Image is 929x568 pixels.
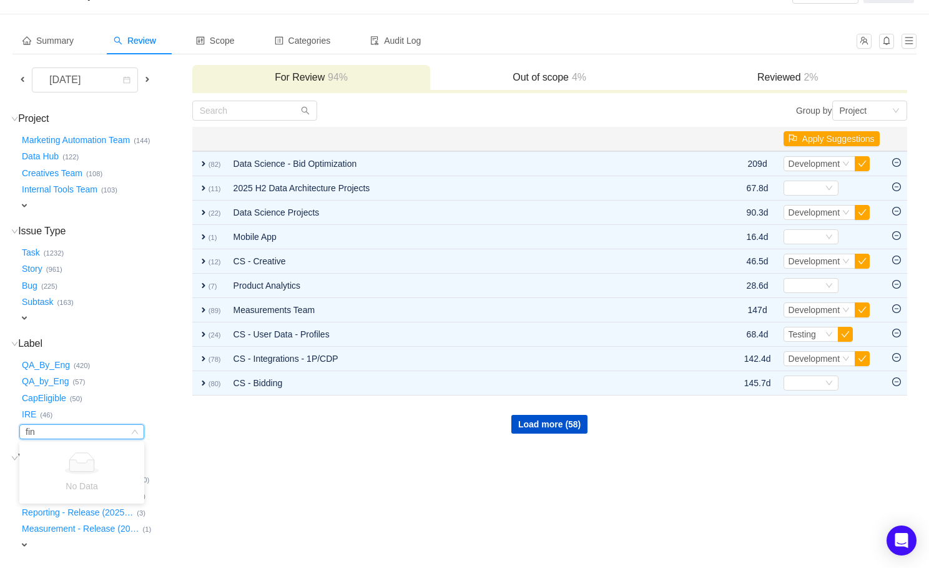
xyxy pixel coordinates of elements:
td: Data Science - Bid Optimization [227,151,699,176]
h3: Label [19,337,191,350]
span: Development [789,159,840,169]
button: icon: check [855,302,870,317]
span: Development [789,256,840,266]
td: 46.5d [738,249,777,274]
p: No Data [27,479,137,493]
small: (22) [209,209,221,217]
td: 28.6d [738,274,777,298]
small: (57) [73,378,86,386]
td: CS - Bidding [227,371,699,396]
span: expand [19,313,29,323]
i: icon: down [11,116,18,122]
div: Group by [549,101,907,121]
i: icon: down [842,209,850,217]
button: Load more (58) [511,415,587,434]
span: expand [199,281,209,291]
small: (12) [209,258,221,266]
i: icon: minus-circle [892,158,901,167]
i: icon: down [842,306,850,315]
td: 147d [738,298,777,322]
button: Bug [19,276,41,296]
span: Audit Log [370,36,421,46]
span: expand [199,232,209,242]
i: icon: minus-circle [892,353,901,362]
td: Mobile App [227,225,699,249]
small: (144) [134,137,150,144]
button: Task [19,242,44,262]
small: (24) [209,331,221,339]
i: icon: down [825,184,833,193]
div: Open Intercom Messenger [887,526,917,556]
span: expand [199,159,209,169]
small: (420) [74,362,90,369]
small: (961) [46,266,62,273]
i: icon: minus-circle [892,304,901,313]
small: (103) [101,186,117,194]
i: icon: down [842,257,850,266]
small: (122) [62,153,79,161]
td: 209d [738,151,777,176]
i: icon: down [11,455,18,462]
i: icon: minus-circle [892,182,901,191]
td: 2025 H2 Data Architecture Projects [227,176,699,201]
span: Testing [789,329,816,339]
button: QA_By_Eng [19,355,74,375]
button: Marketing Automation Team [19,130,134,150]
i: icon: home [22,36,31,45]
td: 16.4d [738,225,777,249]
td: 68.4d [738,322,777,347]
i: icon: down [11,341,18,347]
span: Summary [22,36,74,46]
small: (6) [137,492,145,500]
h3: Reviewed [675,71,901,84]
button: IRE [19,405,40,425]
i: icon: minus-circle [892,231,901,240]
i: icon: down [892,107,900,116]
i: icon: minus-circle [892,280,901,289]
span: expand [199,256,209,266]
button: icon: check [855,254,870,269]
td: CS - Creative [227,249,699,274]
small: (1232) [44,249,64,257]
span: expand [19,201,29,211]
small: (225) [41,282,57,290]
i: icon: search [301,106,310,115]
i: icon: calendar [123,76,130,85]
i: icon: minus-circle [892,377,901,386]
td: 145.7d [738,371,777,396]
small: (11) [209,185,221,192]
button: icon: flagApply Suggestions [784,131,880,146]
span: expand [199,207,209,217]
small: (1) [143,526,152,533]
span: expand [199,305,209,315]
span: 2% [800,72,818,82]
i: icon: down [825,379,833,388]
span: expand [199,183,209,193]
button: icon: team [857,34,872,49]
i: icon: down [825,233,833,242]
button: Subtask [19,292,57,312]
span: expand [199,354,209,364]
i: icon: down [842,355,850,364]
span: expand [19,540,29,550]
button: icon: check [855,205,870,220]
i: icon: minus-circle [892,207,901,216]
i: icon: minus-circle [892,256,901,264]
button: Reporting - Release (2025… [19,502,137,522]
button: CapEligible [19,388,70,408]
span: Categories [275,36,331,46]
small: (3) [137,509,145,517]
span: Development [789,354,840,364]
i: icon: down [11,228,18,235]
td: CS - Integrations - 1P/CDP [227,347,699,371]
i: icon: down [131,428,139,437]
button: icon: check [855,351,870,366]
i: icon: minus-circle [892,329,901,337]
small: (50) [70,395,82,402]
small: (89) [209,307,221,314]
small: (108) [86,170,102,177]
small: (1) [209,234,217,241]
div: [DATE] [39,68,93,92]
i: icon: down [825,282,833,291]
td: CS - User Data - Profiles [227,322,699,347]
